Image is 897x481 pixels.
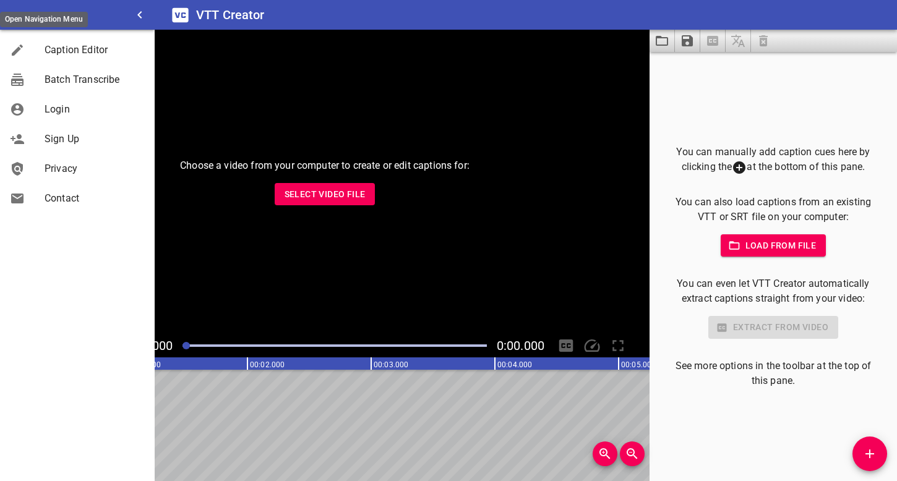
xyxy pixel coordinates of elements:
[250,360,285,369] text: 00:02.000
[10,43,45,57] div: Caption Editor
[655,33,669,48] svg: Load captions from file
[10,161,45,176] div: Privacy
[680,33,695,48] svg: Save captions to file
[10,102,45,117] div: Login
[700,30,726,52] span: Select a video in the pane to the left, then you can automatically extract captions.
[620,441,645,466] button: Zoom Out
[10,191,45,206] div: Contact
[10,72,45,87] div: Batch Transcribe
[669,359,877,388] p: See more options in the toolbar at the top of this pane.
[675,30,700,52] button: Save captions to file
[669,145,877,175] p: You can manually add caption cues here by clicking the at the bottom of this pane.
[852,436,887,471] button: Add Cue
[180,158,470,173] p: Choose a video from your computer to create or edit captions for:
[45,191,145,206] span: Contact
[669,195,877,224] p: You can also load captions from an existing VTT or SRT file on your computer:
[45,132,145,147] span: Sign Up
[669,316,877,339] div: Select a video in the pane to the left to use this feature
[580,334,604,357] div: Playback Speed
[650,30,675,52] button: Load captions from file
[593,441,617,466] button: Zoom In
[45,102,145,117] span: Login
[10,132,45,147] div: Sign Up
[45,72,145,87] span: Batch Transcribe
[45,161,145,176] span: Privacy
[669,276,877,306] p: You can even let VTT Creator automatically extract captions straight from your video:
[497,360,532,369] text: 00:04.000
[621,360,656,369] text: 00:05.000
[374,360,408,369] text: 00:03.000
[554,334,578,357] div: Hide/Show Captions
[196,5,265,25] h6: VTT Creator
[497,338,544,353] span: Video Duration
[721,234,826,257] button: Load from file
[726,30,751,52] span: Add some captions below, then you can translate them.
[606,334,630,357] div: Toggle Full Screen
[182,344,487,347] div: Play progress
[285,187,366,202] span: Select Video File
[275,183,376,206] button: Select Video File
[45,43,145,57] span: Caption Editor
[731,238,817,253] span: Load from file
